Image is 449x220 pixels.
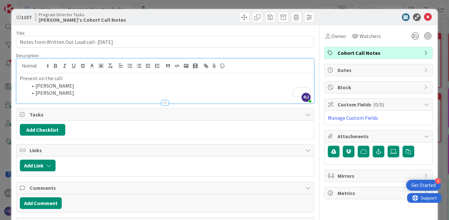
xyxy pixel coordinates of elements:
a: Manage Custom Fields [328,115,378,121]
button: Add Checklist [20,124,65,136]
span: Owner [331,32,346,40]
b: [PERSON_NAME]'s Cohort Call Notes [39,17,126,22]
div: Get Started [411,182,436,189]
input: type card name here... [16,36,314,48]
span: Dates [338,66,421,74]
span: Mirrors [338,172,421,180]
li: [PERSON_NAME] [28,89,311,97]
span: RJ [301,93,311,102]
div: Open Get Started checklist, remaining modules: 4 [406,180,441,191]
span: Custom Fields [338,101,421,108]
span: Metrics [338,189,421,197]
span: Program Director Tasks [39,12,126,17]
button: Add Comment [20,197,62,209]
button: Add Link [20,160,56,171]
b: 1157 [21,14,32,20]
li: [PERSON_NAME] [28,82,311,90]
span: Support [14,1,30,9]
div: To enrich screen reader interactions, please activate Accessibility in Grammarly extension settings [17,73,314,103]
span: Cohort Call Notes [338,49,421,57]
span: Block [338,83,421,91]
span: ID [16,13,32,21]
span: ( 0/0 ) [373,101,384,108]
label: Title [16,30,25,36]
span: Watchers [360,32,381,40]
span: Attachments [338,132,421,140]
div: 4 [435,178,441,184]
span: Comments [30,184,302,192]
p: Present on the call: [20,75,311,82]
span: Tasks [30,111,302,118]
span: Links [30,146,302,154]
span: Description [16,53,39,58]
